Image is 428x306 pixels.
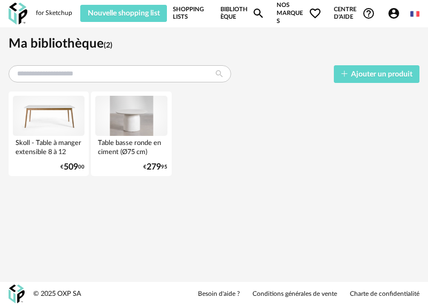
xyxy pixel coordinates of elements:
div: € 00 [60,164,85,171]
div: © 2025 OXP SA [33,289,81,299]
div: Table basse ronde en ciment (Ø75 cm) Layana [95,136,167,157]
button: Nouvelle shopping list [80,5,167,22]
span: Help Circle Outline icon [362,7,375,20]
a: Table basse ronde en ciment (Ø75 cm) Layana Table basse ronde en ciment (Ø75 cm) Layana Table bas... [91,91,171,176]
h1: Ma bibliothèque [9,36,419,52]
span: Account Circle icon [387,7,400,20]
a: Charte de confidentialité [350,290,419,299]
span: 509 [64,164,78,171]
span: Centre d'aideHelp Circle Outline icon [334,6,376,21]
span: Ajouter un produit [351,71,412,78]
div: for Sketchup [36,9,72,18]
img: OXP [9,3,27,25]
span: Nos marques [277,2,322,25]
a: BibliothèqueMagnify icon [220,2,264,25]
span: Heart Outline icon [309,7,322,20]
button: Ajouter un produit [334,65,420,83]
span: Magnify icon [252,7,265,20]
span: (2) [104,42,112,49]
a: Conditions générales de vente [253,290,337,299]
span: Account Circle icon [387,7,405,20]
span: 279 [147,164,161,171]
img: fr [410,10,419,19]
a: Besoin d'aide ? [198,290,240,299]
span: Nouvelle shopping list [88,10,160,17]
div: € 95 [143,164,167,171]
img: OXP [9,285,25,303]
div: Skoll - Table à manger extensible 8 à 12 personnes... [13,136,85,157]
a: Skoll - Table à manger extensible 8 à 12 personnes 180-230x80cm - Blanc cassé Skoll - Table à man... [9,91,89,176]
a: Shopping Lists [173,2,209,25]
